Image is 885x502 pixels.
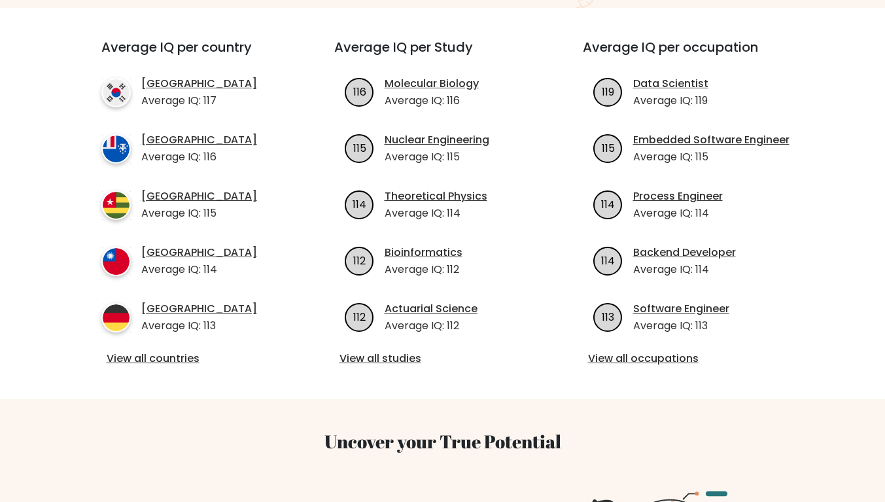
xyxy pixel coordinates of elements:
text: 115 [353,140,366,155]
p: Average IQ: 113 [141,318,257,334]
text: 113 [602,309,614,324]
p: Average IQ: 115 [141,206,257,221]
text: 112 [353,309,366,324]
p: Average IQ: 114 [141,262,257,278]
a: Process Engineer [633,188,723,204]
h3: Average IQ per country [101,39,287,71]
a: Theoretical Physics [385,188,487,204]
a: [GEOGRAPHIC_DATA] [141,132,257,148]
a: Data Scientist [633,76,708,92]
p: Average IQ: 119 [633,93,708,109]
text: 114 [353,196,366,211]
a: [GEOGRAPHIC_DATA] [141,245,257,260]
p: Average IQ: 114 [633,206,723,221]
a: [GEOGRAPHIC_DATA] [141,76,257,92]
a: Software Engineer [633,301,729,317]
img: country [101,134,131,164]
img: country [101,78,131,107]
p: Average IQ: 116 [385,93,479,109]
text: 114 [601,196,615,211]
a: Bioinformatics [385,245,462,260]
text: 115 [601,140,614,155]
a: View all occupations [588,351,795,367]
text: 114 [601,253,615,268]
a: Nuclear Engineering [385,132,489,148]
a: Backend Developer [633,245,736,260]
a: Molecular Biology [385,76,479,92]
h3: Average IQ per Study [334,39,551,71]
a: [GEOGRAPHIC_DATA] [141,301,257,317]
p: Average IQ: 114 [385,206,487,221]
a: Actuarial Science [385,301,477,317]
text: 112 [353,253,366,268]
img: country [101,303,131,332]
a: [GEOGRAPHIC_DATA] [141,188,257,204]
text: 119 [602,84,614,99]
p: Average IQ: 115 [385,149,489,165]
h3: Average IQ per occupation [583,39,800,71]
text: 116 [353,84,366,99]
a: View all studies [339,351,546,367]
img: country [101,190,131,220]
a: View all countries [107,351,282,367]
p: Average IQ: 114 [633,262,736,278]
p: Average IQ: 113 [633,318,729,334]
p: Average IQ: 112 [385,262,462,278]
p: Average IQ: 112 [385,318,477,334]
p: Average IQ: 117 [141,93,257,109]
img: country [101,247,131,276]
p: Average IQ: 116 [141,149,257,165]
a: Embedded Software Engineer [633,132,790,148]
h3: Uncover your True Potential [78,431,808,453]
p: Average IQ: 115 [633,149,790,165]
